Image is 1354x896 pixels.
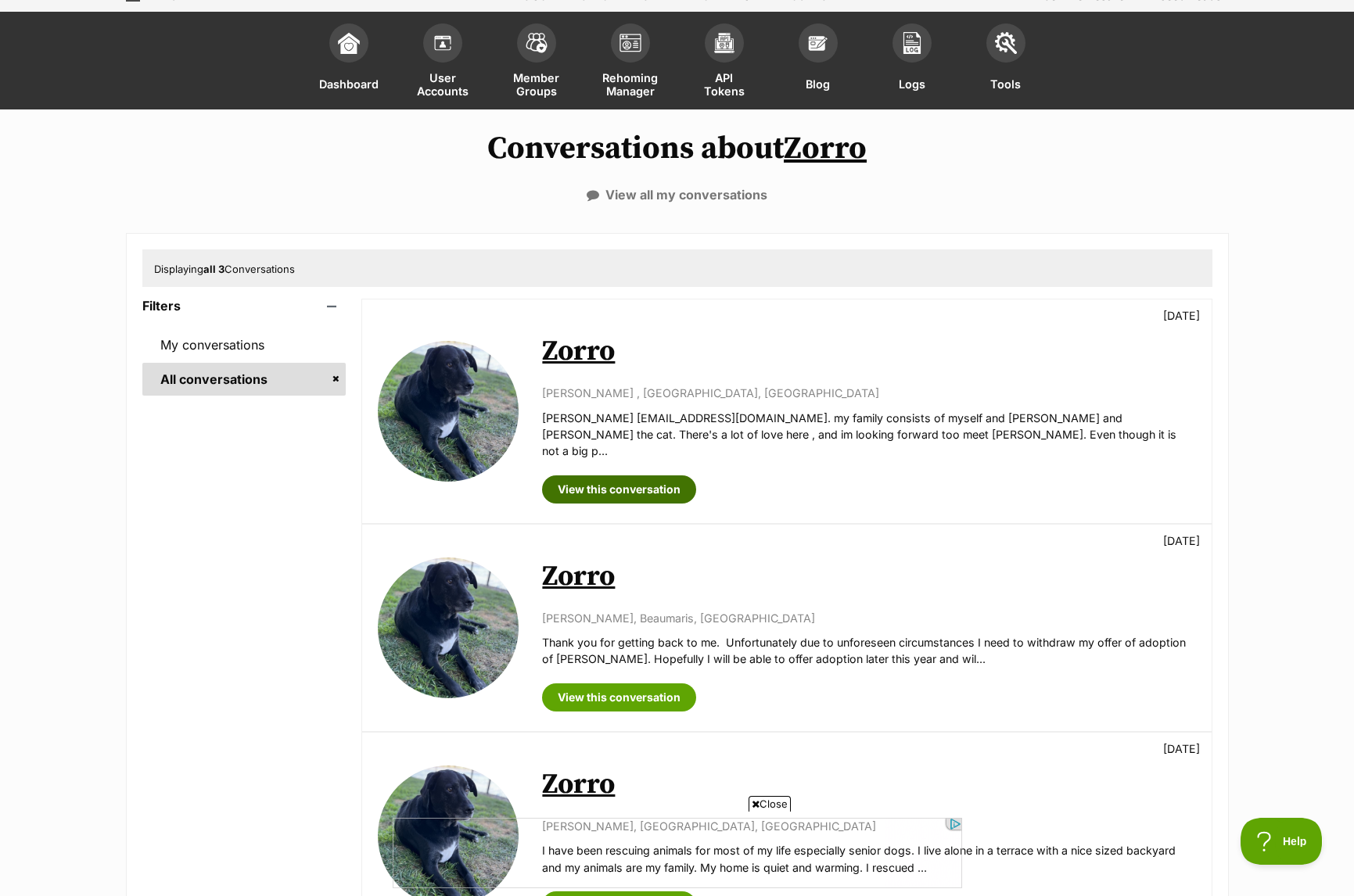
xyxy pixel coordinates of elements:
[542,410,1195,460] p: [PERSON_NAME] [EMAIL_ADDRESS][DOMAIN_NAME]. my family consists of myself and [PERSON_NAME] and [P...
[490,16,584,109] a: Member Groups
[771,16,865,109] a: Blog
[959,16,1053,109] a: Tools
[542,475,696,504] a: View this conversation
[154,263,295,275] span: Displaying Conversations
[319,70,379,98] span: Dashboard
[620,34,641,52] img: group-profile-icon-3fa3cf56718a62981997c0bc7e787c4b2cf8bcc04b72c1350f741eb67cf2f40e.svg
[302,16,396,109] a: Dashboard
[990,70,1021,98] span: Tools
[1241,818,1323,865] iframe: Help Scout Beacon - Open
[697,70,752,98] span: API Tokens
[203,263,224,275] strong: all 3
[396,16,490,109] a: User Accounts
[749,796,791,812] span: Close
[542,683,696,711] a: View this conversation
[142,328,347,361] a: My conversations
[542,559,615,594] a: Zorro
[415,70,470,98] span: User Accounts
[995,32,1017,54] img: tools-icon-677f8b7d46040df57c17cb185196fc8e01b2b03676c49af7ba82c462532e62ee.svg
[865,16,959,109] a: Logs
[587,188,767,202] a: View all my conversations
[901,32,923,54] img: logs-icon-5bf4c29380941ae54b88474b1138927238aebebbc450bc62c8517511492d5a22.svg
[784,129,867,168] a: Zorro
[542,767,615,802] a: Zorro
[142,363,347,396] a: All conversations
[378,557,519,698] img: Zorro
[584,16,677,109] a: Rehoming Manager
[393,818,962,888] iframe: Advertisement
[338,32,360,54] img: dashboard-icon-eb2f2d2d3e046f16d808141f083e7271f6b2e854fb5c12c21221c1fb7104beca.svg
[1163,740,1200,757] p: [DATE]
[378,341,519,482] img: Zorro
[899,70,925,98] span: Logs
[1163,307,1200,324] p: [DATE]
[807,32,829,54] img: blogs-icon-e71fceff818bbaa76155c998696f2ea9b8fc06abc828b24f45ee82a475c2fd99.svg
[509,70,564,98] span: Member Groups
[542,334,615,369] a: Zorro
[432,32,454,54] img: members-icon-d6bcda0bfb97e5ba05b48644448dc2971f67d37433e5abca221da40c41542bd5.svg
[542,634,1195,668] p: Thank you for getting back to me. Unfortunately due to unforeseen circumstances I need to withdra...
[677,16,771,109] a: API Tokens
[142,299,347,313] header: Filters
[542,610,1195,626] p: [PERSON_NAME], Beaumaris, [GEOGRAPHIC_DATA]
[526,33,548,53] img: team-members-icon-5396bd8760b3fe7c0b43da4ab00e1e3bb1a5d9ba89233759b79545d2d3fc5d0d.svg
[542,385,1195,401] p: [PERSON_NAME] , [GEOGRAPHIC_DATA], [GEOGRAPHIC_DATA]
[602,70,658,98] span: Rehoming Manager
[806,70,830,98] span: Blog
[1163,532,1200,549] p: [DATE]
[713,32,735,54] img: api-icon-849e3a9e6f871e3acf1f60245d25b4cd0aad652aa5f5372336901a6a67317bd8.svg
